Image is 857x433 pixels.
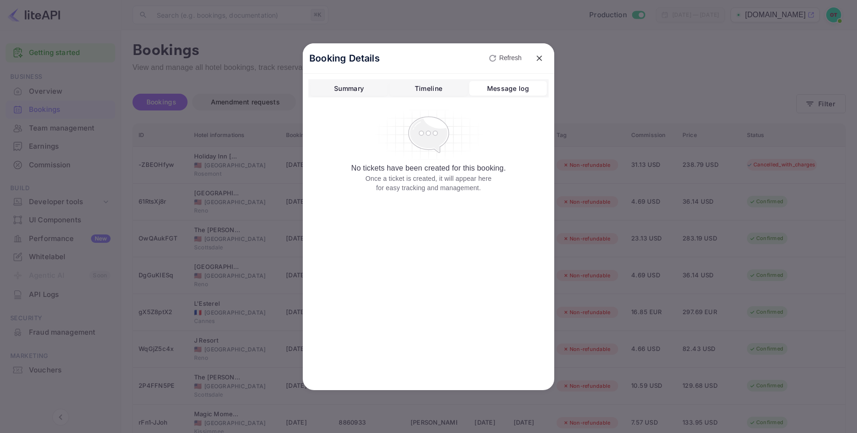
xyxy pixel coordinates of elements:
[310,81,388,96] button: Summary
[415,83,442,94] div: Timeline
[334,83,364,94] div: Summary
[531,50,548,67] button: close
[487,83,529,94] div: Message log
[351,163,506,174] p: No tickets have been created for this booking.
[499,53,522,63] p: Refresh
[390,81,467,96] button: Timeline
[483,51,525,66] button: Refresh
[309,51,380,65] p: Booking Details
[469,81,547,96] button: Message log
[362,174,495,192] p: Once a ticket is created, it will appear here for easy tracking and management.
